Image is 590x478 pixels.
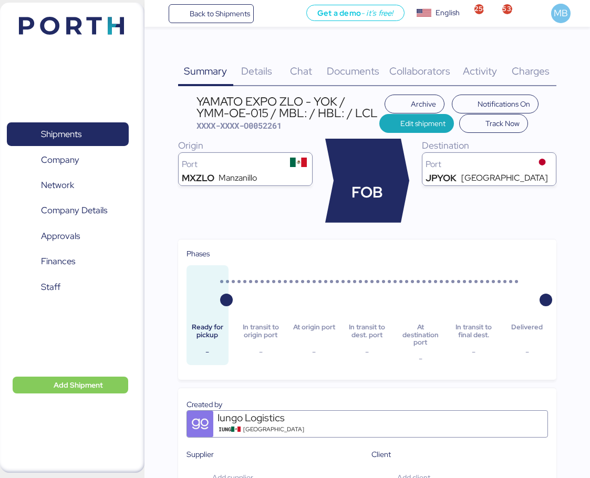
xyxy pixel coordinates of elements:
button: Add Shipment [13,377,128,393]
div: In transit to dest. port [346,324,388,339]
div: In transit to origin port [240,324,282,339]
button: Archive [385,95,444,113]
span: Archive [411,98,436,110]
div: Delivered [506,324,548,339]
a: Company Details [7,199,129,223]
span: Summary [184,64,227,78]
div: Iungo Logistics [218,411,344,425]
span: XXXX-XXXX-O0052261 [196,120,282,131]
a: Company [7,148,129,172]
div: - [399,352,441,365]
span: Finances [41,254,75,269]
span: Add Shipment [54,379,103,391]
span: Collaborators [389,64,450,78]
button: Track Now [459,114,528,133]
div: - [187,346,229,358]
span: Activity [463,64,497,78]
span: Shipments [41,127,81,142]
div: - [346,346,388,358]
div: [GEOGRAPHIC_DATA] [461,174,548,182]
button: Edit shipment [379,114,454,133]
span: FOB [351,181,383,204]
div: Port [182,160,288,169]
div: Port [426,160,532,169]
a: Finances [7,250,129,274]
span: Company [41,152,79,168]
div: YAMATO EXPO ZLO - YOK / YMM-OE-015 / MBL: / HBL: / LCL [196,96,379,119]
div: At destination port [399,324,441,346]
div: Created by [187,399,548,410]
span: Edit shipment [400,117,446,130]
a: Shipments [7,122,129,147]
span: Notifications On [478,98,530,110]
div: MXZLO [182,174,214,182]
div: Manzanillo [219,174,257,182]
a: Staff [7,275,129,299]
a: Back to Shipments [169,4,254,23]
span: Documents [327,64,379,78]
button: Menu [151,5,169,23]
div: - [293,346,335,358]
div: Ready for pickup [187,324,229,339]
div: At origin port [293,324,335,339]
span: Company Details [41,203,107,218]
div: In transit to final dest. [453,324,495,339]
div: Origin [178,139,313,152]
div: - [240,346,282,358]
button: Notifications On [452,95,539,113]
div: Phases [187,248,548,259]
span: Charges [512,64,550,78]
div: - [453,346,495,358]
div: Destination [422,139,556,152]
a: Approvals [7,224,129,248]
span: Back to Shipments [190,7,250,20]
div: English [436,7,460,18]
span: Approvals [41,228,80,244]
a: Network [7,173,129,198]
div: JPYOK [426,174,457,182]
span: [GEOGRAPHIC_DATA] [243,425,304,434]
span: Track Now [485,117,520,130]
span: MB [554,6,568,20]
span: Chat [290,64,312,78]
div: - [506,346,548,358]
span: Network [41,178,74,193]
span: Details [241,64,272,78]
span: Staff [41,279,60,295]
